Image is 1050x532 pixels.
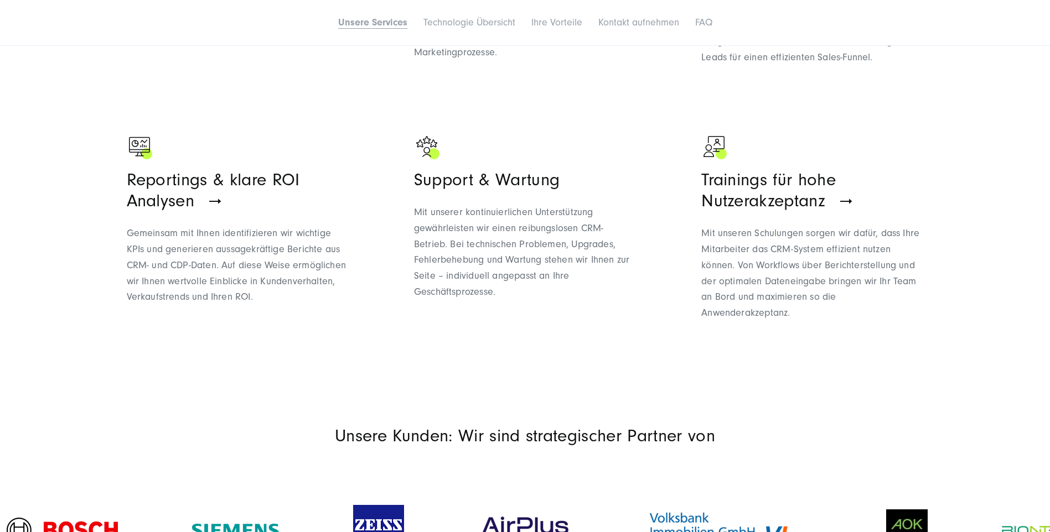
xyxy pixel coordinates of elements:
[701,170,836,211] span: Trainings für hohe Nutzerakzeptanz
[414,205,636,300] p: Mit unserer kontinuierlichen Unterstützung gewährleisten wir einen reibungslosen CRM-Betrieb. Bei...
[598,17,679,28] a: Kontakt aufnehmen
[127,425,924,446] p: Unsere Kunden: Wir sind strategischer Partner von
[414,169,636,190] h3: Support & Wartung
[127,134,349,342] a: Ein Desktop mit drei verschiedenen Graphen als Zeichen für Agentur - Full-Service CRM Agentur SUN...
[423,17,515,28] a: Technologie Übersicht
[127,134,154,161] img: Ein Desktop mit drei verschiedenen Graphen als Zeichen für Agentur - Full-Service CRM Agentur SUN...
[414,134,442,161] img: Ein Symbol welches eine Person zeigt die drei Sterne über ihrem Kopf hat als Zeichen für Zufriede...
[531,17,582,28] a: Ihre Vorteile
[701,226,923,321] p: Mit unseren Schulungen sorgen wir dafür, dass Ihre Mitarbeiter das CRM-System effizient nutzen kö...
[127,170,300,211] span: Reportings & klare ROI Analysen
[701,134,923,342] a: Ein Symbol welches einen Bildschirm und eine Person zeigt als Zeichen für Digital Workplace - Ful...
[338,17,407,28] a: Unsere Services
[701,134,729,161] img: Ein Symbol welches einen Bildschirm und eine Person zeigt als Zeichen für Digital Workplace - Ful...
[127,226,349,305] p: Gemeinsam mit Ihnen identifizieren wir wichtige KPIs und generieren aussagekräftige Berichte aus ...
[695,17,712,28] a: FAQ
